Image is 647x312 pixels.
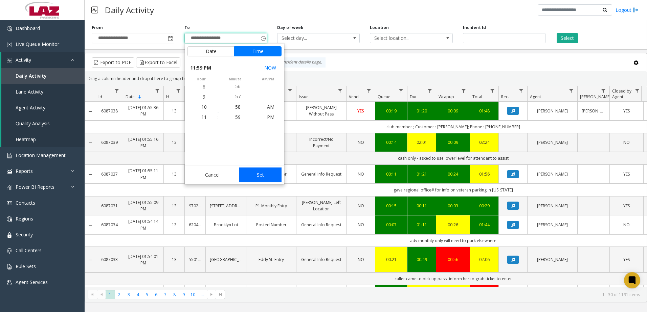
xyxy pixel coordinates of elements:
a: 620426 [189,222,201,228]
div: : [218,114,219,121]
a: [GEOGRAPHIC_DATA] [210,256,242,263]
img: 'icon' [7,26,12,31]
span: PM [267,114,274,120]
span: NO [358,139,364,145]
div: Drag a column header and drop it here to group by that column [85,73,647,84]
span: NO [623,222,630,228]
img: 'icon' [7,216,12,222]
span: minute [219,77,251,82]
a: Lane Activity [1,84,85,100]
a: Parker Filter Menu [599,86,608,95]
a: YES [351,108,371,114]
span: 11 [201,114,207,120]
a: 02:06 [474,256,494,263]
kendo-pager-info: 1 - 30 of 1191 items [229,292,640,297]
span: Page 5 [142,290,152,299]
div: 01:44 [474,222,494,228]
span: Agent Activity [16,104,45,111]
span: Queue [378,94,391,100]
span: Location Management [16,152,66,158]
a: [PERSON_NAME] [532,108,573,114]
span: NO [623,139,630,145]
a: 13 [168,256,180,263]
a: 6087034 [100,222,119,228]
span: 56 [235,83,241,89]
a: 00:19 [379,108,403,114]
img: 'icon' [7,280,12,285]
img: 'icon' [7,248,12,254]
a: [DATE] 01:55:36 PM [127,104,159,117]
span: Wrapup [439,94,454,100]
button: Date tab [187,46,235,56]
a: 6087038 [100,108,119,114]
a: Issue Filter Menu [336,86,345,95]
a: [PERSON_NAME] [532,171,573,177]
label: Day of week [277,25,304,31]
img: logout [633,6,639,14]
a: General Info Request [300,256,342,263]
span: Security [16,231,33,238]
h3: Daily Activity [102,2,157,18]
span: Page 1 [106,290,115,299]
span: Page 9 [179,290,188,299]
span: Issue [299,94,309,100]
a: 00:09 [440,139,466,146]
span: Page 3 [124,290,133,299]
a: Daily Activity [1,68,85,84]
a: 00:11 [379,171,403,177]
span: Live Queue Monitor [16,41,59,47]
div: 00:14 [379,139,403,146]
a: 02:24 [474,139,494,146]
span: Go to the next page [209,292,214,297]
a: YES [614,256,639,263]
button: Time tab [234,46,282,56]
span: Sortable [137,94,142,100]
a: P1 Monthly Entry [250,203,292,209]
a: 01:21 [411,171,432,177]
button: Select now [262,62,279,74]
div: 01:56 [474,171,494,177]
div: 01:48 [474,108,494,114]
a: General Info Request [300,171,342,177]
span: Contacts [16,200,35,206]
a: 02:01 [411,139,432,146]
a: 6087033 [100,256,119,263]
a: Brooklyn Lot [210,222,242,228]
a: Collapse Details [85,223,96,228]
a: [PERSON_NAME] [532,256,573,263]
span: Page 4 [133,290,142,299]
a: 01:11 [411,222,432,228]
a: 970221 [189,203,201,209]
a: Collapse Details [85,140,96,146]
span: YES [623,257,630,262]
span: Go to the last page [218,292,223,297]
span: Toggle popup [259,33,267,43]
span: Call Centers [16,247,42,254]
a: Wrapup Filter Menu [459,86,468,95]
button: Select [557,33,578,43]
a: YES [614,203,639,209]
a: 00:09 [440,108,466,114]
span: Rec. [501,94,509,100]
span: YES [623,171,630,177]
div: 00:11 [411,203,432,209]
span: Page 7 [161,290,170,299]
span: AM [267,104,274,110]
a: 13 [168,203,180,209]
a: Lane Filter Menu [286,86,295,95]
a: Queue Filter Menu [397,86,406,95]
a: [PERSON_NAME] [582,108,605,114]
a: H Filter Menu [174,86,183,95]
a: Logout [616,6,639,14]
img: 'icon' [7,169,12,174]
div: 00:49 [411,256,432,263]
span: Page 2 [115,290,124,299]
span: Dashboard [16,25,40,31]
a: 00:24 [440,171,466,177]
a: Collapse Details [85,257,96,263]
a: Agent Activity [1,100,85,115]
a: 00:56 [440,256,466,263]
a: [DATE] 01:55:09 PM [127,199,159,212]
